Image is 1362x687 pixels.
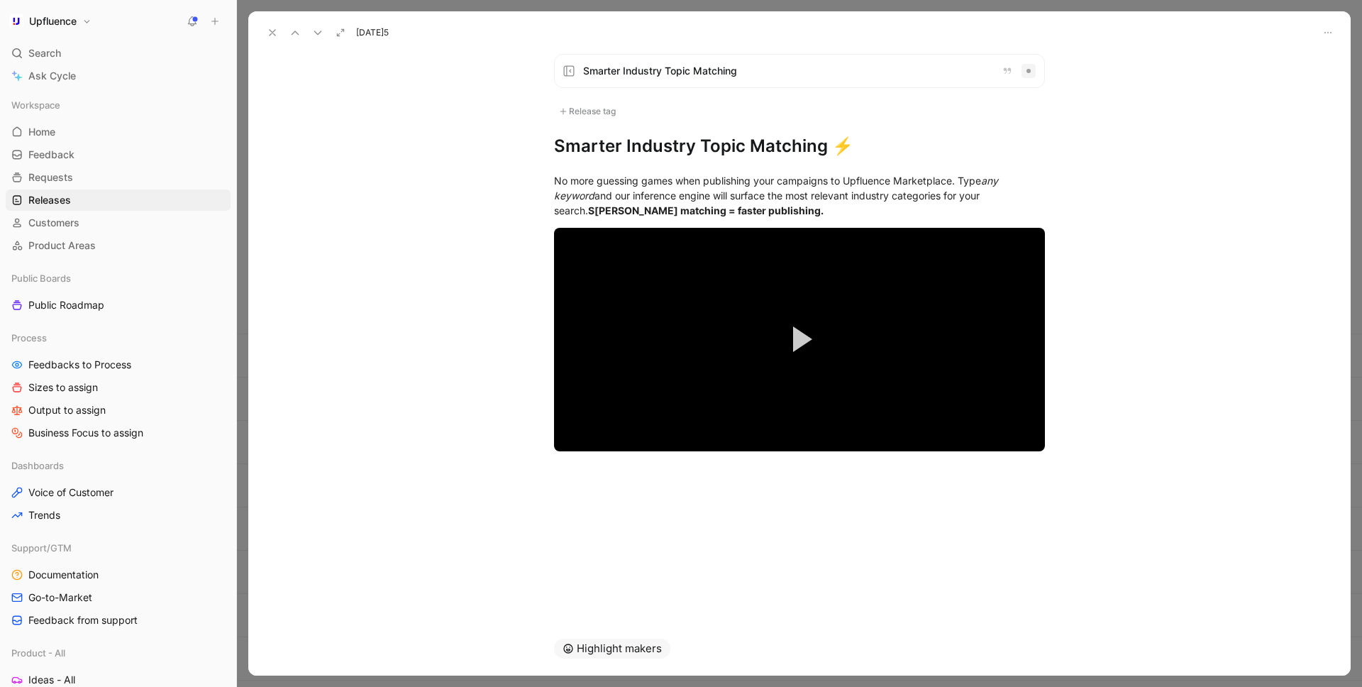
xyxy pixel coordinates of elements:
button: Play Video [768,307,831,371]
div: Public Boards [6,268,231,289]
a: Ask Cycle [6,65,231,87]
span: Output to assign [28,403,106,417]
div: Support/GTMDocumentationGo-to-MarketFeedback from support [6,537,231,631]
button: Highlight makers [554,639,670,659]
div: Support/GTM [6,537,231,559]
span: and our inference engine will surface the most relevant industry categories for your search. [554,189,982,216]
em: any [981,175,998,187]
span: [DATE]5 [356,27,389,38]
a: Voice of Customer [6,482,231,503]
span: Documentation [28,568,99,582]
div: ProcessFeedbacks to ProcessSizes to assignOutput to assignBusiness Focus to assign [6,327,231,444]
div: Release tag [554,103,621,120]
a: Output to assign [6,400,231,421]
h1: Smarter Industry Topic Matching ⚡ [554,135,1045,158]
span: No more guessing games when publishing your campaigns to Upfluence Marketplace. Type [554,175,981,187]
strong: [PERSON_NAME] matching = faster publishing. [588,204,824,216]
a: Customers [6,212,231,233]
div: Process [6,327,231,348]
div: Product - All [6,642,231,664]
span: Feedbacks to Process [28,358,131,372]
a: Product Areas [6,235,231,256]
span: Sizes to assign [28,380,98,395]
span: Product Areas [28,238,96,253]
span: Dashboards [11,458,64,473]
span: Search [28,45,61,62]
span: Process [11,331,47,345]
h1: Upfluence [29,15,77,28]
div: Search [6,43,231,64]
span: Smarter Industry Topic Matching [583,62,990,79]
a: Public Roadmap [6,295,231,316]
span: Public Roadmap [28,298,104,312]
span: Releases [28,193,71,207]
span: Go-to-Market [28,590,92,605]
div: Release tag [554,105,1045,118]
span: Voice of Customer [28,485,113,500]
div: Video Player [554,228,1045,451]
span: keyword [554,189,594,202]
span: Ask Cycle [28,67,76,84]
a: Releases [6,189,231,211]
div: Public BoardsPublic Roadmap [6,268,231,316]
img: Upfluence [9,14,23,28]
a: Home [6,121,231,143]
span: Public Boards [11,271,71,285]
a: Business Focus to assign [6,422,231,444]
div: Workspace [6,94,231,116]
a: Trends [6,505,231,526]
a: Requests [6,167,231,188]
span: S [588,204,594,216]
a: Documentation [6,564,231,586]
span: Ideas - All [28,673,75,687]
span: Feedback [28,148,74,162]
span: Product - All [11,646,65,660]
a: Feedback [6,144,231,165]
span: Requests [28,170,73,185]
span: Customers [28,216,79,230]
span: Home [28,125,55,139]
a: Feedbacks to Process [6,354,231,375]
a: Feedback from support [6,610,231,631]
span: Business Focus to assign [28,426,143,440]
a: Sizes to assign [6,377,231,398]
span: Workspace [11,98,60,112]
span: Support/GTM [11,541,72,555]
a: Go-to-Market [6,587,231,608]
button: UpfluenceUpfluence [6,11,95,31]
div: DashboardsVoice of CustomerTrends [6,455,231,526]
span: Feedback from support [28,613,138,627]
span: Trends [28,508,60,522]
div: Dashboards [6,455,231,476]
